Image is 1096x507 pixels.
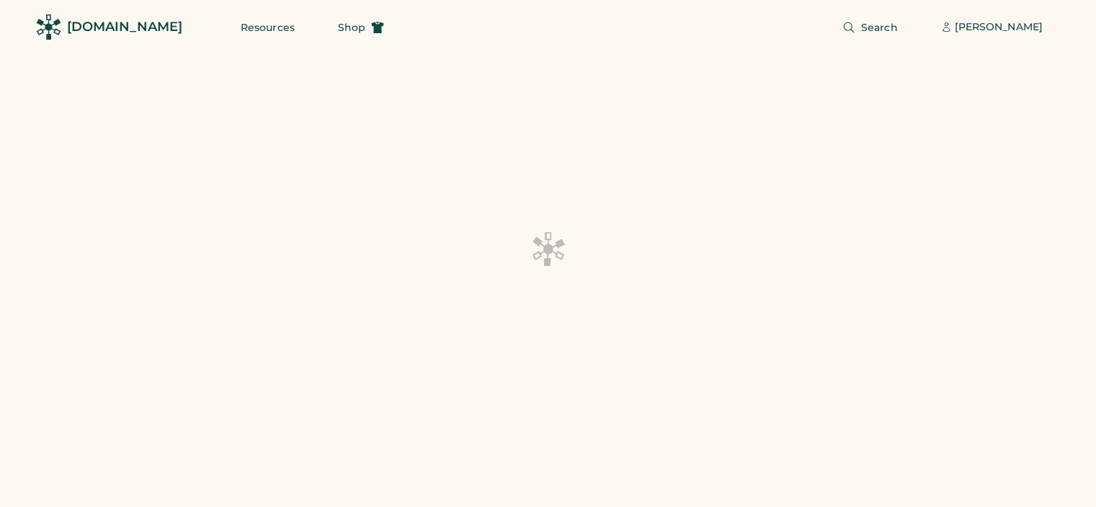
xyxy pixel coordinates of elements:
div: [DOMAIN_NAME] [67,18,182,36]
div: [PERSON_NAME] [955,20,1043,35]
button: Shop [321,13,401,42]
button: Search [825,13,915,42]
span: Search [861,22,898,32]
img: Platens-Black-Loader-Spin-rich%20black.webp [531,231,566,267]
img: Rendered Logo - Screens [36,14,61,40]
span: Shop [338,22,365,32]
button: Resources [223,13,312,42]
